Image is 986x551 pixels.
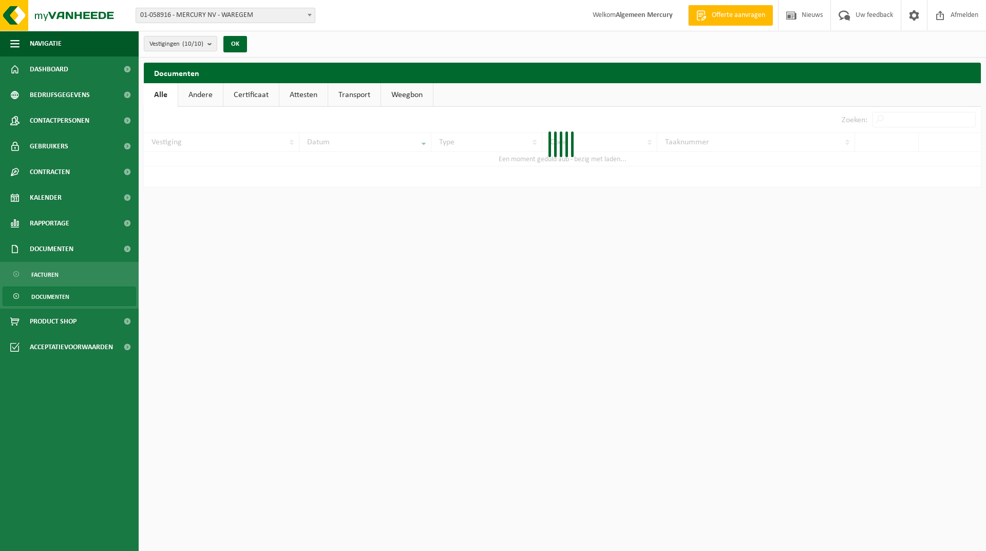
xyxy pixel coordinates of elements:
[30,185,62,211] span: Kalender
[144,36,217,51] button: Vestigingen(10/10)
[149,36,203,52] span: Vestigingen
[688,5,773,26] a: Offerte aanvragen
[30,334,113,360] span: Acceptatievoorwaarden
[30,159,70,185] span: Contracten
[30,108,89,134] span: Contactpersonen
[144,63,981,83] h2: Documenten
[30,309,77,334] span: Product Shop
[30,56,68,82] span: Dashboard
[328,83,381,107] a: Transport
[31,265,59,284] span: Facturen
[709,10,768,21] span: Offerte aanvragen
[3,287,136,306] a: Documenten
[30,236,73,262] span: Documenten
[279,83,328,107] a: Attesten
[223,83,279,107] a: Certificaat
[223,36,247,52] button: OK
[616,11,673,19] strong: Algemeen Mercury
[30,82,90,108] span: Bedrijfsgegevens
[30,134,68,159] span: Gebruikers
[136,8,315,23] span: 01-058916 - MERCURY NV - WAREGEM
[178,83,223,107] a: Andere
[30,211,69,236] span: Rapportage
[381,83,433,107] a: Weegbon
[30,31,62,56] span: Navigatie
[144,83,178,107] a: Alle
[31,287,69,307] span: Documenten
[3,264,136,284] a: Facturen
[182,41,203,47] count: (10/10)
